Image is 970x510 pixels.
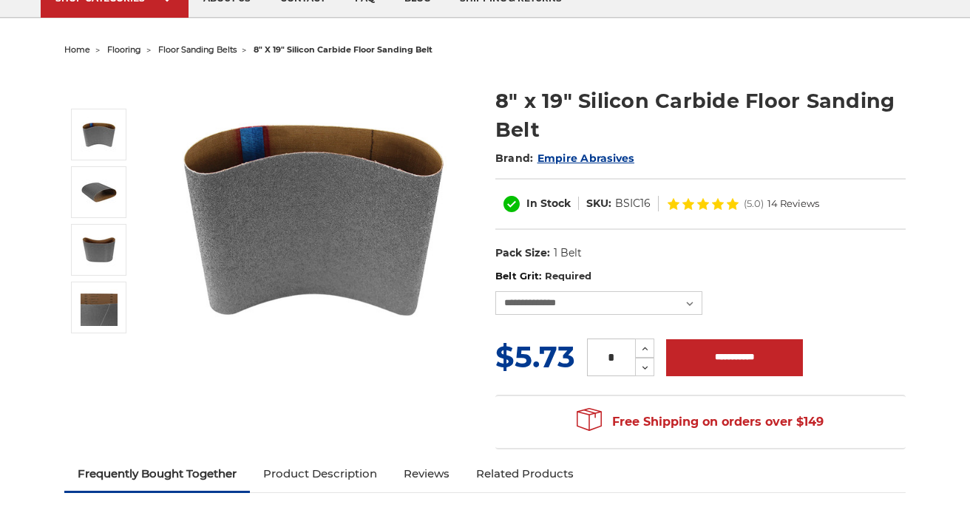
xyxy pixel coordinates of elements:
dt: Pack Size: [495,245,550,261]
a: home [64,44,90,55]
a: Product Description [250,458,390,490]
span: (5.0) [744,199,764,208]
a: Empire Abrasives [537,152,634,165]
dd: 1 Belt [554,245,582,261]
a: flooring [107,44,141,55]
h1: 8" x 19" Silicon Carbide Floor Sanding Belt [495,86,906,144]
dt: SKU: [586,196,611,211]
span: Free Shipping on orders over $149 [577,407,824,437]
img: 7-7-8" x 29-1-2 " Silicon Carbide belt for aggressive sanding on concrete and hardwood floors as ... [168,71,464,367]
span: $5.73 [495,339,575,375]
a: Reviews [390,458,463,490]
img: Silicon Carbide 7-7-8-inch by 29-1-2 -inch belt for floor sanding, compatible with Clarke EZ-7-7-... [81,289,118,326]
span: 8" x 19" silicon carbide floor sanding belt [254,44,433,55]
img: 7-7-8" x 29-1-2 " Silicon Carbide belt for floor sanding, compatible with Clarke EZ-7-7-8 sanders... [81,174,118,211]
span: 14 Reviews [767,199,819,208]
a: Related Products [463,458,587,490]
a: floor sanding belts [158,44,237,55]
label: Belt Grit: [495,269,906,284]
img: Silicon Carbide 7-7-8" x 29-1-2 " sanding belt designed for hardwood and concrete floor sanding, ... [81,231,118,268]
a: Frequently Bought Together [64,458,250,490]
dd: BSIC16 [615,196,651,211]
span: In Stock [526,197,571,210]
small: Required [545,270,591,282]
span: Brand: [495,152,534,165]
img: 7-7-8" x 29-1-2 " Silicon Carbide belt for aggressive sanding on concrete and hardwood floors as ... [81,116,118,153]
